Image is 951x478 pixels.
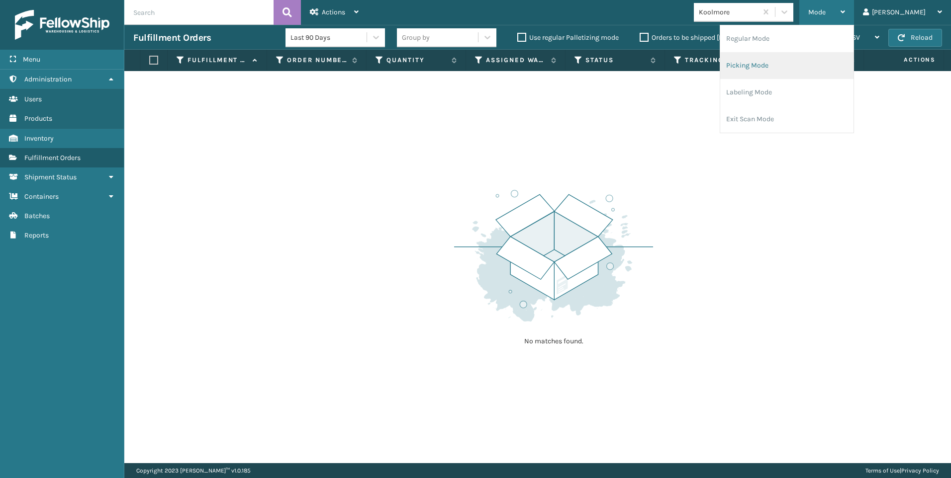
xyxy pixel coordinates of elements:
[585,56,646,65] label: Status
[24,212,50,220] span: Batches
[322,8,345,16] span: Actions
[640,33,736,42] label: Orders to be shipped [DATE]
[888,29,942,47] button: Reload
[685,56,745,65] label: Tracking Number
[290,32,368,43] div: Last 90 Days
[23,55,40,64] span: Menu
[720,79,854,106] li: Labeling Mode
[136,463,251,478] p: Copyright 2023 [PERSON_NAME]™ v 1.0.185
[865,467,900,474] a: Terms of Use
[24,114,52,123] span: Products
[720,52,854,79] li: Picking Mode
[901,467,939,474] a: Privacy Policy
[24,154,81,162] span: Fulfillment Orders
[808,8,826,16] span: Mode
[872,52,942,68] span: Actions
[24,134,54,143] span: Inventory
[386,56,447,65] label: Quantity
[15,10,109,40] img: logo
[24,95,42,103] span: Users
[24,173,77,181] span: Shipment Status
[517,33,619,42] label: Use regular Palletizing mode
[720,106,854,133] li: Exit Scan Mode
[24,75,72,83] span: Administration
[699,7,758,17] div: Koolmore
[24,192,59,201] span: Containers
[287,56,347,65] label: Order Number
[486,56,546,65] label: Assigned Warehouse
[133,32,211,44] h3: Fulfillment Orders
[720,25,854,52] li: Regular Mode
[188,56,248,65] label: Fulfillment Order Id
[24,231,49,239] span: Reports
[865,463,939,478] div: |
[402,32,430,43] div: Group by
